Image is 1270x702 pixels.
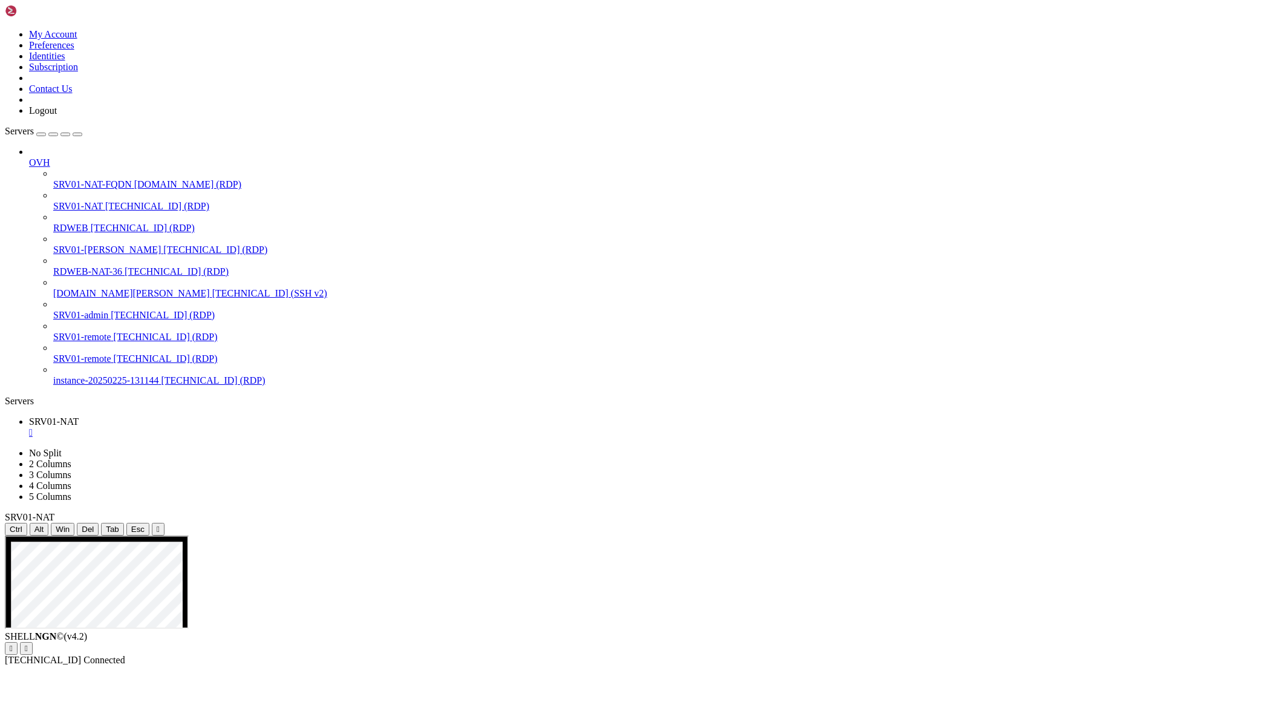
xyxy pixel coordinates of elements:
[163,244,267,255] span: [TECHNICAL_ID] (RDP)
[53,375,1265,386] a: instance-20250225-131144 [TECHNICAL_ID] (RDP)
[53,288,1265,299] a: [DOMAIN_NAME][PERSON_NAME] [TECHNICAL_ID] (SSH v2)
[29,146,1265,386] li: OVH
[131,525,145,534] span: Esc
[64,631,88,641] span: 4.2.0
[35,631,57,641] b: NGN
[53,212,1265,234] li: RDWEB [TECHNICAL_ID] (RDP)
[53,277,1265,299] li: [DOMAIN_NAME][PERSON_NAME] [TECHNICAL_ID] (SSH v2)
[29,84,73,94] a: Contact Us
[29,427,1265,438] a: 
[53,266,1265,277] a: RDWEB-NAT-36 [TECHNICAL_ID] (RDP)
[29,157,50,168] span: OVH
[53,244,161,255] span: SRV01-[PERSON_NAME]
[53,168,1265,190] li: SRV01-NAT-FQDN [DOMAIN_NAME] (RDP)
[10,525,22,534] span: Ctrl
[53,179,1265,190] a: SRV01-NAT-FQDN [DOMAIN_NAME] (RDP)
[53,190,1265,212] li: SRV01-NAT [TECHNICAL_ID] (RDP)
[53,223,1265,234] a: RDWEB [TECHNICAL_ID] (RDP)
[53,201,1265,212] a: SRV01-NAT [TECHNICAL_ID] (RDP)
[5,126,34,136] span: Servers
[29,51,65,61] a: Identities
[29,491,71,502] a: 5 Columns
[29,470,71,480] a: 3 Columns
[212,288,327,298] span: [TECHNICAL_ID] (SSH v2)
[101,523,124,536] button: Tab
[126,523,149,536] button: Esc
[53,310,108,320] span: SRV01-admin
[53,255,1265,277] li: RDWEB-NAT-36 [TECHNICAL_ID] (RDP)
[5,631,87,641] span: SHELL ©
[29,448,62,458] a: No Split
[29,29,77,39] a: My Account
[53,375,158,385] span: instance-20250225-131144
[161,375,265,385] span: [TECHNICAL_ID] (RDP)
[114,332,218,342] span: [TECHNICAL_ID] (RDP)
[53,234,1265,255] li: SRV01-[PERSON_NAME] [TECHNICAL_ID] (RDP)
[91,223,195,233] span: [TECHNICAL_ID] (RDP)
[51,523,74,536] button: Win
[53,223,88,233] span: RDWEB
[53,332,111,342] span: SRV01-remote
[125,266,229,277] span: [TECHNICAL_ID] (RDP)
[53,244,1265,255] a: SRV01-[PERSON_NAME] [TECHNICAL_ID] (RDP)
[29,157,1265,168] a: OVH
[53,310,1265,321] a: SRV01-admin [TECHNICAL_ID] (RDP)
[5,5,74,17] img: Shellngn
[29,62,78,72] a: Subscription
[152,523,164,536] button: 
[20,642,33,655] button: 
[53,332,1265,343] a: SRV01-remote [TECHNICAL_ID] (RDP)
[82,525,94,534] span: Del
[53,364,1265,386] li: instance-20250225-131144 [TECHNICAL_ID] (RDP)
[53,353,111,364] span: SRV01-remote
[29,481,71,491] a: 4 Columns
[29,105,57,116] a: Logout
[5,655,81,665] span: [TECHNICAL_ID]
[25,644,28,653] div: 
[29,416,79,427] span: SRV01-NAT
[53,266,122,277] span: RDWEB-NAT-36
[29,459,71,469] a: 2 Columns
[53,288,210,298] span: [DOMAIN_NAME][PERSON_NAME]
[5,126,82,136] a: Servers
[114,353,218,364] span: [TECHNICAL_ID] (RDP)
[83,655,125,665] span: Connected
[111,310,215,320] span: [TECHNICAL_ID] (RDP)
[30,523,49,536] button: Alt
[53,343,1265,364] li: SRV01-remote [TECHNICAL_ID] (RDP)
[5,512,54,522] span: SRV01-NAT
[53,179,132,189] span: SRV01-NAT-FQDN
[29,416,1265,438] a: SRV01-NAT
[53,299,1265,321] li: SRV01-admin [TECHNICAL_ID] (RDP)
[53,321,1265,343] li: SRV01-remote [TECHNICAL_ID] (RDP)
[56,525,70,534] span: Win
[5,396,1265,407] div: Servers
[34,525,44,534] span: Alt
[134,179,241,189] span: [DOMAIN_NAME] (RDP)
[106,525,119,534] span: Tab
[157,525,160,534] div: 
[53,353,1265,364] a: SRV01-remote [TECHNICAL_ID] (RDP)
[5,642,18,655] button: 
[5,523,27,536] button: Ctrl
[105,201,209,211] span: [TECHNICAL_ID] (RDP)
[29,40,74,50] a: Preferences
[77,523,99,536] button: Del
[10,644,13,653] div: 
[53,201,103,211] span: SRV01-NAT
